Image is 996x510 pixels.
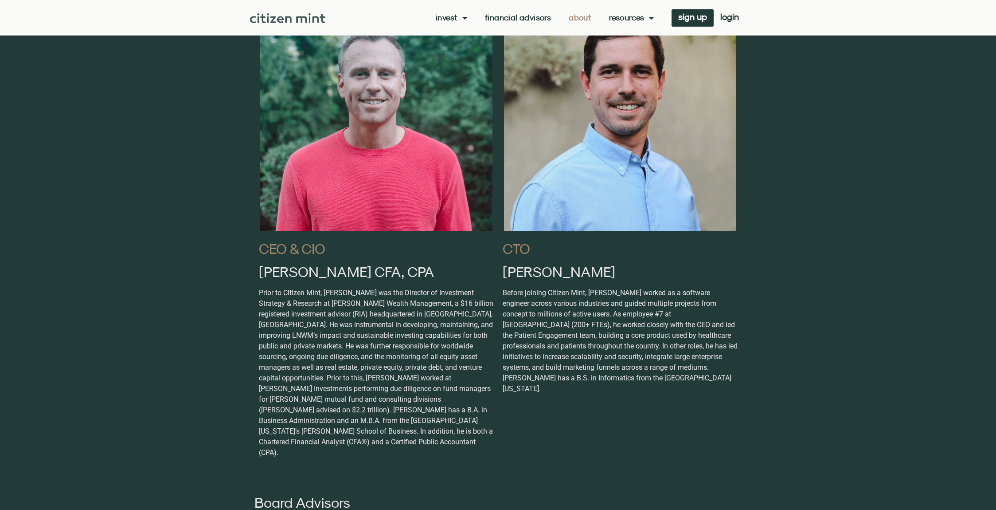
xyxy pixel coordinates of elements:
h2: Board Advisors [254,495,742,510]
a: login [714,9,746,27]
nav: Menu [436,13,654,22]
h2: CTO [503,241,738,256]
h2: [PERSON_NAME] [503,265,738,279]
span: login [720,14,739,20]
a: About [569,13,591,22]
h2: [PERSON_NAME] CFA, CPA [259,265,494,279]
a: Financial Advisors [485,13,551,22]
a: Resources [609,13,654,22]
img: Citizen Mint [250,13,326,23]
h2: CEO & CIO [259,241,494,256]
a: Invest [436,13,467,22]
a: sign up [672,9,714,27]
span: Before joining Citizen Mint, [PERSON_NAME] worked as a software engineer across various industrie... [503,289,738,393]
span: sign up [678,14,707,20]
p: Prior to Citizen Mint, [PERSON_NAME] was the Director of Investment Strategy & Research at [PERSO... [259,288,494,458]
